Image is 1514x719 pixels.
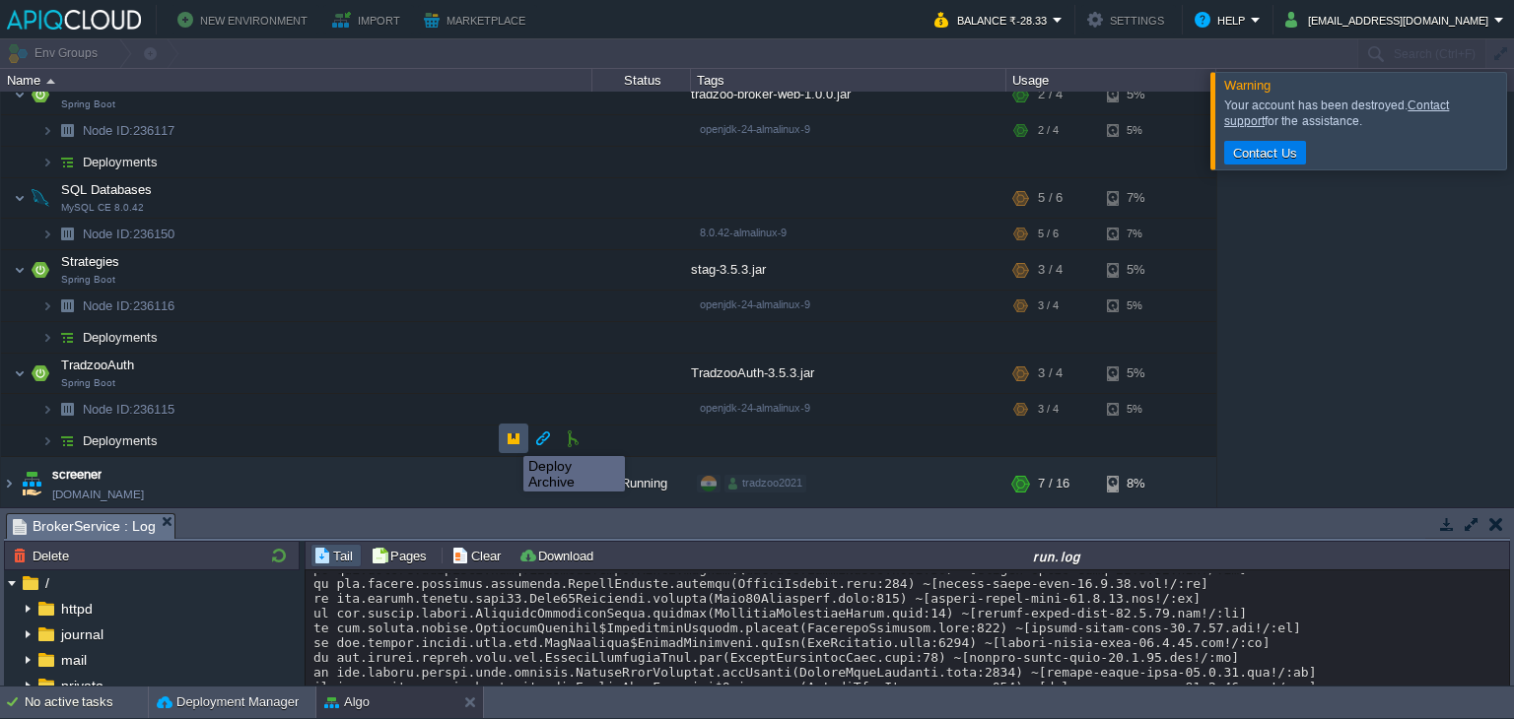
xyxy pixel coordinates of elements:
[14,354,26,393] img: AMDAwAAAACH5BAEAAAAALAAAAAABAAEAAAICRAEAOw==
[1107,178,1171,218] div: 7%
[700,227,787,238] span: 8.0.42-almalinux-9
[13,547,75,564] button: Delete
[83,298,133,313] span: Node ID:
[1038,75,1063,114] div: 2 / 4
[83,402,133,417] span: Node ID:
[724,475,806,492] div: tradzoo2021
[52,485,144,504] a: [DOMAIN_NAME]
[53,291,81,321] img: AMDAwAAAACH5BAEAAAAALAAAAAABAAEAAAICRAEAOw==
[53,322,81,353] img: AMDAwAAAACH5BAEAAAAALAAAAAABAAEAAAICRAEAOw==
[41,394,53,425] img: AMDAwAAAACH5BAEAAAAALAAAAAABAAEAAAICRAEAOw==
[14,178,26,218] img: AMDAwAAAACH5BAEAAAAALAAAAAABAAEAAAICRAEAOw==
[1224,78,1271,93] span: Warning
[518,547,599,564] button: Download
[81,154,161,170] a: Deployments
[1087,8,1170,32] button: Settings
[691,354,1006,393] div: TradzooAuth-3.5.3.jar
[41,147,53,177] img: AMDAwAAAACH5BAEAAAAALAAAAAABAAEAAAICRAEAOw==
[1038,219,1059,249] div: 5 / 6
[53,425,81,456] img: AMDAwAAAACH5BAEAAAAALAAAAAABAAEAAAICRAEAOw==
[61,377,115,389] span: Spring Boot
[81,329,161,346] a: Deployments
[1107,394,1171,425] div: 5%
[1007,69,1215,92] div: Usage
[81,297,177,314] span: 236116
[57,625,106,643] a: journal
[81,297,177,314] a: Node ID:236116
[691,75,1006,114] div: tradzoo-broker-web-1.0.0.jar
[692,69,1005,92] div: Tags
[27,75,54,114] img: AMDAwAAAACH5BAEAAAAALAAAAAABAAEAAAICRAEAOw==
[1227,144,1303,162] button: Contact Us
[27,354,54,393] img: AMDAwAAAACH5BAEAAAAALAAAAAABAAEAAAICRAEAOw==
[25,686,148,718] div: No active tasks
[27,250,54,290] img: AMDAwAAAACH5BAEAAAAALAAAAAABAAEAAAICRAEAOw==
[1107,354,1171,393] div: 5%
[59,358,137,372] a: TradzooAuthSpring Boot
[14,75,26,114] img: AMDAwAAAACH5BAEAAAAALAAAAAABAAEAAAICRAEAOw==
[59,357,137,373] span: TradzooAuth
[607,548,1507,564] div: run.log
[81,401,177,418] a: Node ID:236115
[1107,75,1171,114] div: 5%
[1107,250,1171,290] div: 5%
[81,226,177,242] span: 236150
[52,465,102,485] span: screener
[1038,457,1069,510] div: 7 / 16
[177,8,313,32] button: New Environment
[1,457,17,510] img: AMDAwAAAACH5BAEAAAAALAAAAAABAAEAAAICRAEAOw==
[53,115,81,146] img: AMDAwAAAACH5BAEAAAAALAAAAAABAAEAAAICRAEAOw==
[324,692,370,712] button: Algo
[7,10,141,30] img: APIQCloud
[424,8,531,32] button: Marketplace
[81,432,161,449] a: Deployments
[59,181,155,198] span: SQL Databases
[700,402,810,414] span: openjdk-24-almalinux-9
[593,69,690,92] div: Status
[700,123,810,135] span: openjdk-24-almalinux-9
[1038,394,1059,425] div: 3 / 4
[1038,354,1063,393] div: 3 / 4
[59,254,122,269] a: StrategiesSpring Boot
[592,457,691,510] div: Running
[18,457,45,510] img: AMDAwAAAACH5BAEAAAAALAAAAAABAAEAAAICRAEAOw==
[53,219,81,249] img: AMDAwAAAACH5BAEAAAAALAAAAAABAAEAAAICRAEAOw==
[41,115,53,146] img: AMDAwAAAACH5BAEAAAAALAAAAAABAAEAAAICRAEAOw==
[934,8,1053,32] button: Balance ₹-28.33
[41,291,53,321] img: AMDAwAAAACH5BAEAAAAALAAAAAABAAEAAAICRAEAOw==
[1038,250,1063,290] div: 3 / 4
[41,219,53,249] img: AMDAwAAAACH5BAEAAAAALAAAAAABAAEAAAICRAEAOw==
[81,122,177,139] a: Node ID:236117
[700,298,810,310] span: openjdk-24-almalinux-9
[57,600,96,618] a: httpd
[1038,291,1059,321] div: 3 / 4
[1038,178,1063,218] div: 5 / 6
[528,458,620,490] div: Deploy Archive
[57,677,106,694] a: private
[1195,8,1251,32] button: Help
[81,122,177,139] span: 236117
[13,514,156,539] span: BrokerService : Log
[1107,457,1171,510] div: 8%
[59,182,155,197] a: SQL DatabasesMySQL CE 8.0.42
[691,250,1006,290] div: stag-3.5.3.jar
[451,547,507,564] button: Clear
[83,123,133,138] span: Node ID:
[14,250,26,290] img: AMDAwAAAACH5BAEAAAAALAAAAAABAAEAAAICRAEAOw==
[59,79,145,94] a: BrokerServiceSpring Boot
[61,98,115,110] span: Spring Boot
[1107,219,1171,249] div: 7%
[61,274,115,286] span: Spring Boot
[53,147,81,177] img: AMDAwAAAACH5BAEAAAAALAAAAAABAAEAAAICRAEAOw==
[1224,98,1501,129] div: Your account has been destroyed. for the assistance.
[41,574,52,592] a: /
[1285,8,1494,32] button: [EMAIL_ADDRESS][DOMAIN_NAME]
[81,226,177,242] a: Node ID:236150
[57,651,90,669] span: mail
